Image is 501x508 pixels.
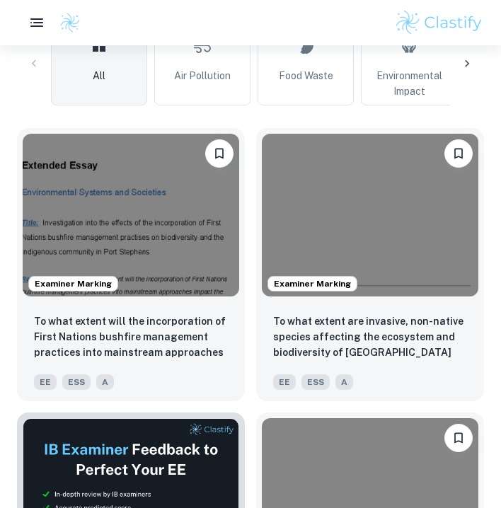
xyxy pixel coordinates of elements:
button: Please log in to bookmark exemplars [205,139,234,168]
img: Clastify logo [394,8,484,37]
span: Food Waste [279,68,333,83]
p: To what extent are invasive, non-native species affecting the ecosystem and biodiversity of El Ca... [273,313,467,362]
span: Air Pollution [174,68,231,83]
button: Please log in to bookmark exemplars [444,424,473,452]
a: Examiner MarkingPlease log in to bookmark exemplarsTo what extent will the incorporation of First... [17,128,245,401]
span: Environmental Impact [367,68,451,99]
span: ESS [301,374,330,390]
span: A [96,374,114,390]
span: ESS [62,374,91,390]
p: To what extent will the incorporation of First Nations bushfire management practices into mainstr... [34,313,228,362]
a: Clastify logo [51,12,81,33]
span: Examiner Marking [268,277,357,290]
img: ESS EE example thumbnail: To what extent will the incorporation of [23,134,239,296]
img: Clastify logo [59,12,81,33]
span: All [93,68,105,83]
a: Examiner MarkingPlease log in to bookmark exemplarsTo what extent are invasive, non-native specie... [256,128,484,401]
span: A [335,374,353,390]
img: ESS EE example thumbnail: To what extent are invasive, non-native [262,134,478,296]
span: EE [273,374,296,390]
span: Examiner Marking [29,277,117,290]
button: Please log in to bookmark exemplars [444,139,473,168]
span: EE [34,374,57,390]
